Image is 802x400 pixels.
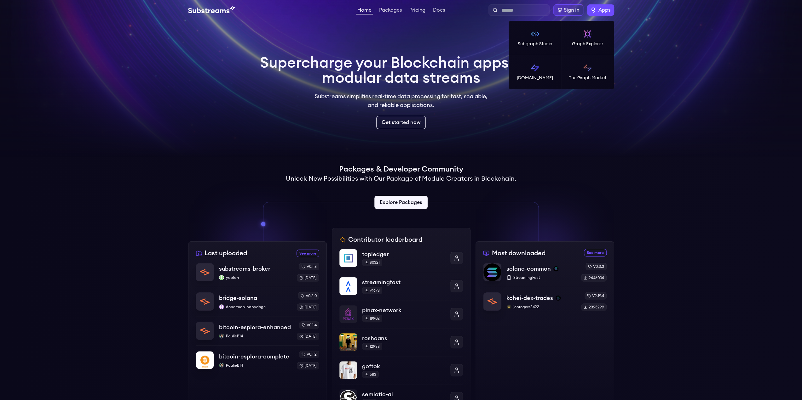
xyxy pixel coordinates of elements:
[530,63,540,73] img: Substreams logo
[598,6,610,14] span: Apps
[219,304,224,309] img: doberman-babydoge
[517,75,553,81] p: [DOMAIN_NAME]
[260,55,542,86] h1: Supercharge your Blockchain apps with modular data streams
[572,41,603,47] p: Graph Explorer
[196,322,214,340] img: bitcoin-esplora-enhanced
[362,315,382,322] div: 19902
[376,116,426,129] a: Get started now
[297,333,319,340] div: [DATE]
[339,305,357,323] img: pinax-network
[196,293,214,310] img: bridge-solana
[297,303,319,311] div: [DATE]
[581,303,607,311] div: 2395299
[506,264,551,273] p: solana-common
[298,292,319,300] div: v0.2.0
[310,92,492,110] p: Substreams simplifies real-time data processing for fast, scalable, and reliable applications.
[339,249,463,272] a: topledgertopledger80321
[506,304,576,309] p: jobrogers2422
[196,316,319,345] a: bitcoin-esplora-enhancedbitcoin-esplora-enhancedPaulieB14PaulieB14v0.1.4[DATE]
[362,259,382,266] div: 80321
[219,363,224,368] img: PaulieB14
[297,250,319,257] a: See more recently uploaded packages
[339,300,463,328] a: pinax-networkpinax-network19902
[196,263,214,281] img: substreams-broker
[483,263,501,281] img: solana-common
[586,263,607,270] div: v0.3.3
[219,334,292,339] p: PaulieB14
[219,264,270,273] p: substreams-broker
[553,4,583,16] a: Sign in
[339,356,463,384] a: goftokgoftok583
[362,278,445,287] p: streamingfast
[286,174,516,183] h2: Unlock New Possibilities with Our Package of Module Creators in Blockchain.
[196,263,319,287] a: substreams-brokersubstreams-brokeryaofanyaofanv0.1.8[DATE]
[339,164,463,174] h1: Packages & Developer Community
[509,55,562,89] a: [DOMAIN_NAME]
[408,8,427,14] a: Pricing
[299,321,319,329] div: v0.1.4
[483,287,607,311] a: kohei-dex-tradeskohei-dex-tradessolanajobrogers2422jobrogers2422v2.19.42395299
[362,287,382,294] div: 74673
[339,361,357,379] img: goftok
[339,328,463,356] a: roshaansroshaans12938
[356,8,373,14] a: Home
[339,277,357,295] img: streamingfast
[362,362,445,371] p: goftok
[483,293,501,310] img: kohei-dex-trades
[339,272,463,300] a: streamingfaststreamingfast74673
[339,249,357,267] img: topledger
[297,362,319,369] div: [DATE]
[581,274,607,282] div: 2646006
[196,287,319,316] a: bridge-solanabridge-solanadoberman-babydogedoberman-babydogev0.2.0[DATE]
[553,266,558,271] img: solana
[362,250,445,259] p: topledger
[219,294,257,302] p: bridge-solana
[362,334,445,343] p: roshaans
[297,274,319,282] div: [DATE]
[561,21,614,55] a: Graph Explorer
[219,275,224,280] img: yaofan
[518,41,552,47] p: Subgraph Studio
[362,371,379,378] div: 583
[585,292,607,300] div: v2.19.4
[591,8,596,13] img: The Graph logo
[219,275,292,280] p: yaofan
[339,333,357,351] img: roshaans
[362,343,382,350] div: 12938
[584,249,607,256] a: See more most downloaded packages
[196,345,319,369] a: bitcoin-esplora-completebitcoin-esplora-completePaulieB14PaulieB14v0.1.2[DATE]
[196,351,214,369] img: bitcoin-esplora-complete
[374,196,428,209] a: Explore Packages
[582,63,592,73] img: The Graph Market logo
[219,352,289,361] p: bitcoin-esplora-complete
[582,29,592,39] img: Graph Explorer logo
[509,21,562,55] a: Subgraph Studio
[483,263,607,287] a: solana-commonsolana-commonsolanaStreamingFastv0.3.32646006
[219,323,291,332] p: bitcoin-esplora-enhanced
[362,306,445,315] p: pinax-network
[569,75,606,81] p: The Graph Market
[564,6,579,14] div: Sign in
[506,304,511,309] img: jobrogers2422
[506,275,576,280] p: StreamingFast
[188,6,235,14] img: Substream's logo
[219,363,292,368] p: PaulieB14
[362,390,445,399] p: semiotic-ai
[219,334,224,339] img: PaulieB14
[530,29,540,39] img: Subgraph Studio logo
[299,263,319,270] div: v0.1.8
[506,294,553,302] p: kohei-dex-trades
[432,8,446,14] a: Docs
[561,55,614,89] a: The Graph Market
[378,8,403,14] a: Packages
[219,304,292,309] p: doberman-babydoge
[299,351,319,358] div: v0.1.2
[556,296,561,301] img: solana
